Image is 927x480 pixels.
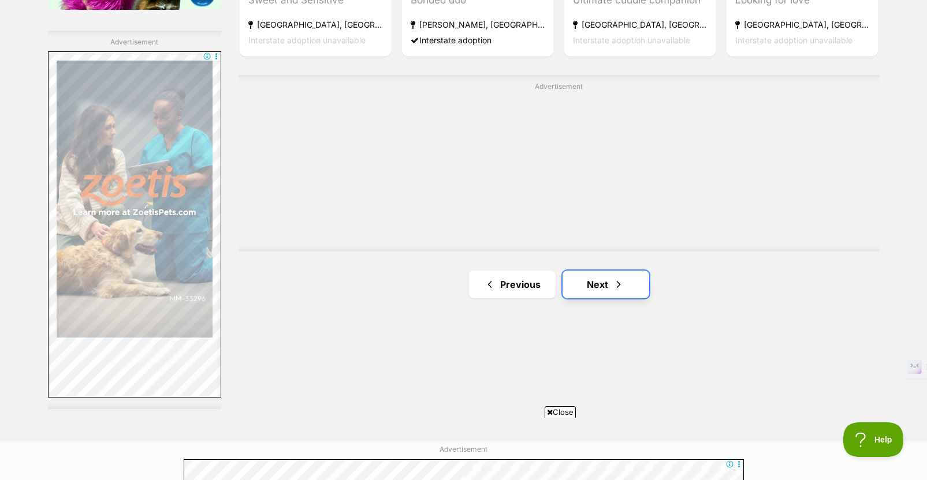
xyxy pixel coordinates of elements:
[843,422,904,457] iframe: Help Scout Beacon - Open
[239,271,880,298] nav: Pagination
[239,75,880,252] div: Advertisement
[573,17,707,32] strong: [GEOGRAPHIC_DATA], [GEOGRAPHIC_DATA]
[279,96,839,240] iframe: Advertisement
[248,35,366,45] span: Interstate adoption unavailable
[248,17,382,32] strong: [GEOGRAPHIC_DATA], [GEOGRAPHIC_DATA]
[545,406,576,418] span: Close
[735,17,869,32] strong: [GEOGRAPHIC_DATA], [GEOGRAPHIC_DATA]
[184,422,744,474] iframe: Advertisement
[563,271,649,298] a: Next page
[469,271,556,298] a: Previous page
[411,17,545,32] strong: [PERSON_NAME], [GEOGRAPHIC_DATA]
[735,35,852,45] span: Interstate adoption unavailable
[573,35,690,45] span: Interstate adoption unavailable
[48,51,221,397] iframe: Advertisement
[411,32,545,48] div: Interstate adoption
[48,31,221,410] div: Advertisement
